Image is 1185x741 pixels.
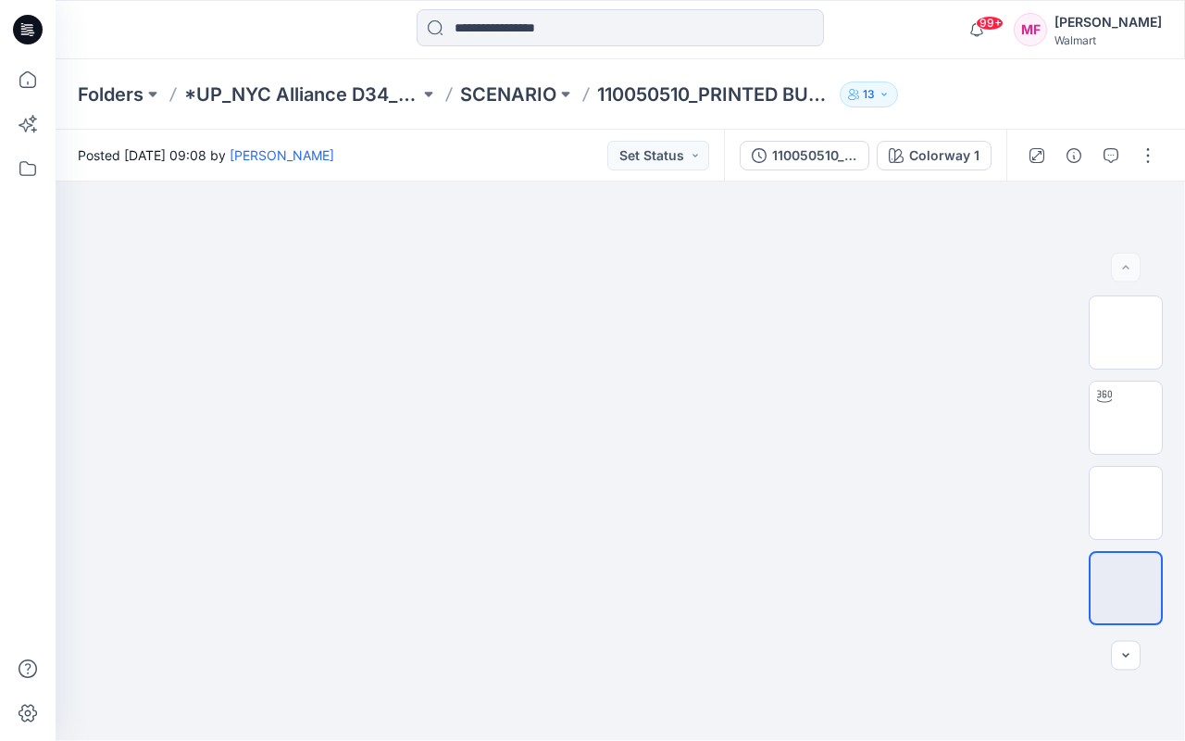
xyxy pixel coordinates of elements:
[976,16,1004,31] span: 99+
[1059,141,1089,170] button: Details
[184,82,419,107] a: *UP_NYC Alliance D34_NYC IN*
[877,141,992,170] button: Colorway 1
[772,145,857,166] div: 110050510_PRINTED BUTTON FRONT CARDIGAN
[78,145,334,165] span: Posted [DATE] 09:08 by
[230,147,334,163] a: [PERSON_NAME]
[597,82,832,107] p: 110050510_PRINTED BUTTON FRONT CARDIGAN
[78,82,143,107] a: Folders
[740,141,869,170] button: 110050510_PRINTED BUTTON FRONT CARDIGAN
[460,82,556,107] a: SCENARIO
[1054,11,1162,33] div: [PERSON_NAME]
[1054,33,1162,47] div: Walmart
[840,82,898,107] button: 13
[909,145,979,166] div: Colorway 1
[1014,13,1047,46] div: MF
[863,84,875,105] p: 13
